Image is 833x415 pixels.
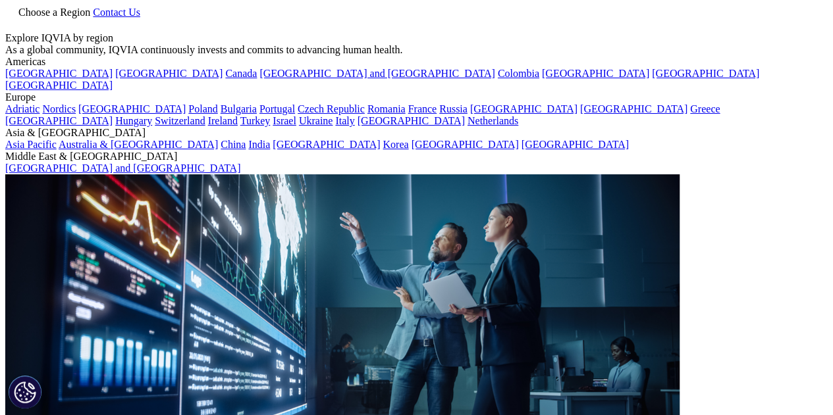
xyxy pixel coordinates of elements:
[155,115,205,126] a: Switzerland
[411,139,518,150] a: [GEOGRAPHIC_DATA]
[208,115,238,126] a: Ireland
[408,103,437,114] a: France
[9,376,41,408] button: Cookie Settings
[221,139,246,150] a: China
[240,115,271,126] a: Turkey
[273,115,296,126] a: Israel
[5,139,57,150] a: Asia Pacific
[5,151,828,162] div: Middle East & [GEOGRAPHIC_DATA]
[42,103,76,114] a: Nordics
[188,103,217,114] a: Poland
[248,139,270,150] a: India
[5,80,113,91] a: [GEOGRAPHIC_DATA]
[652,68,759,79] a: [GEOGRAPHIC_DATA]
[115,115,152,126] a: Hungary
[115,68,223,79] a: [GEOGRAPHIC_DATA]
[439,103,468,114] a: Russia
[18,7,90,18] span: Choose a Region
[358,115,465,126] a: [GEOGRAPHIC_DATA]
[5,56,828,68] div: Americas
[690,103,720,114] a: Greece
[5,127,828,139] div: Asia & [GEOGRAPHIC_DATA]
[5,103,40,114] a: Adriatic
[468,115,518,126] a: Netherlands
[59,139,218,150] a: Australia & [GEOGRAPHIC_DATA]
[5,115,113,126] a: [GEOGRAPHIC_DATA]
[221,103,257,114] a: Bulgaria
[470,103,578,114] a: [GEOGRAPHIC_DATA]
[225,68,257,79] a: Canada
[93,7,140,18] a: Contact Us
[5,44,828,56] div: As a global community, IQVIA continuously invests and commits to advancing human health.
[335,115,354,126] a: Italy
[298,103,365,114] a: Czech Republic
[5,162,240,174] a: [GEOGRAPHIC_DATA] and [GEOGRAPHIC_DATA]
[542,68,649,79] a: [GEOGRAPHIC_DATA]
[259,103,295,114] a: Portugal
[522,139,629,150] a: [GEOGRAPHIC_DATA]
[259,68,495,79] a: [GEOGRAPHIC_DATA] and [GEOGRAPHIC_DATA]
[273,139,380,150] a: [GEOGRAPHIC_DATA]
[5,91,828,103] div: Europe
[383,139,408,150] a: Korea
[5,32,828,44] div: Explore IQVIA by region
[580,103,687,114] a: [GEOGRAPHIC_DATA]
[498,68,539,79] a: Colombia
[367,103,406,114] a: Romania
[78,103,186,114] a: [GEOGRAPHIC_DATA]
[5,68,113,79] a: [GEOGRAPHIC_DATA]
[299,115,333,126] a: Ukraine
